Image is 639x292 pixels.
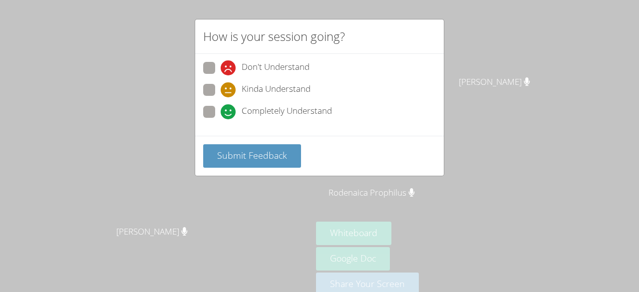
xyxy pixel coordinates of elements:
span: Kinda Understand [242,82,311,97]
button: Submit Feedback [203,144,301,168]
span: Submit Feedback [217,149,287,161]
span: Don't Understand [242,60,310,75]
span: Completely Understand [242,104,332,119]
h2: How is your session going? [203,27,345,45]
